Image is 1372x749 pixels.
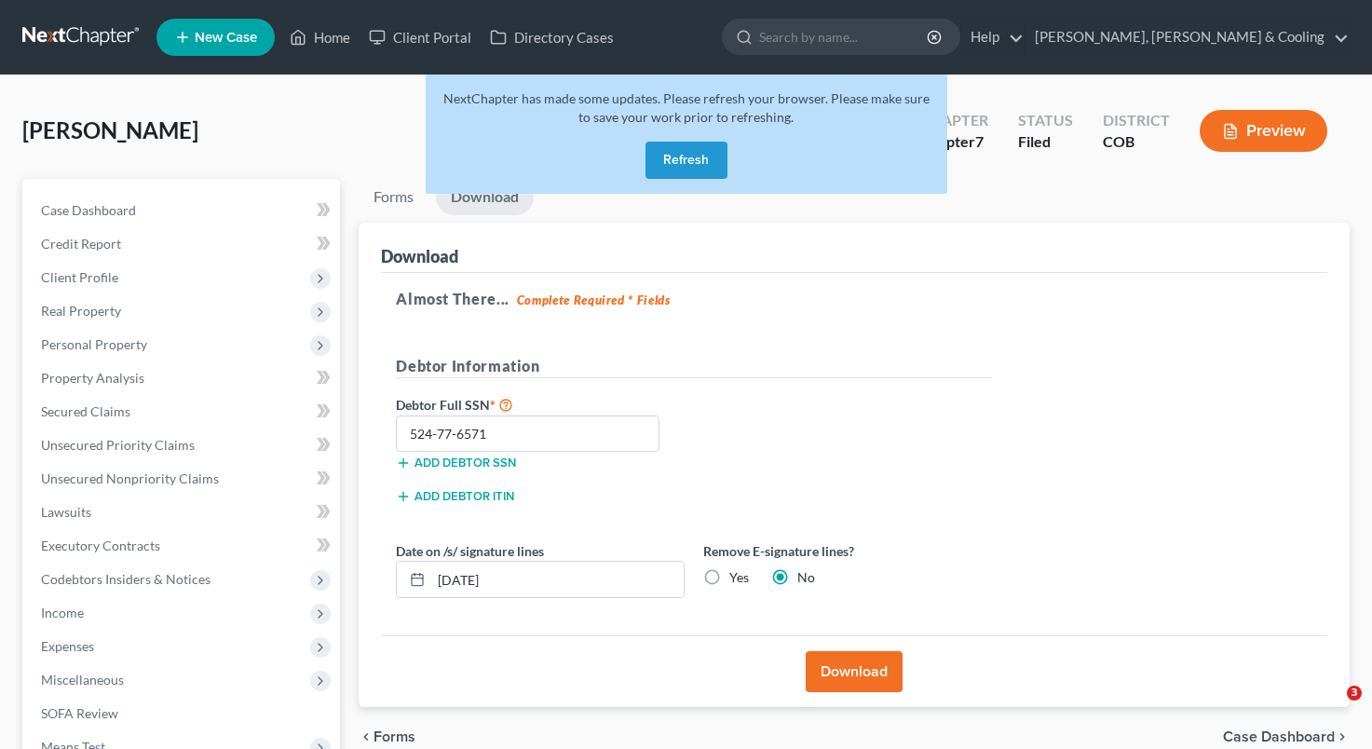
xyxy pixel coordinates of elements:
input: Search by name... [759,20,930,54]
input: MM/DD/YYYY [431,562,684,597]
div: District [1103,110,1170,131]
a: SOFA Review [26,697,340,730]
iframe: Intercom live chat [1309,686,1353,730]
h5: Debtor Information [396,355,992,378]
label: Remove E-signature lines? [703,541,992,561]
label: Debtor Full SSN [387,393,694,415]
span: Credit Report [41,236,121,252]
a: Property Analysis [26,361,340,395]
span: Miscellaneous [41,672,124,688]
span: Unsecured Priority Claims [41,437,195,453]
button: Preview [1200,110,1327,152]
a: Secured Claims [26,395,340,429]
span: [PERSON_NAME] [22,116,198,143]
i: chevron_left [359,729,374,744]
div: COB [1103,131,1170,153]
a: Help [961,20,1024,54]
a: Unsecured Nonpriority Claims [26,462,340,496]
span: Real Property [41,303,121,319]
label: Yes [729,568,749,587]
a: Directory Cases [481,20,623,54]
i: chevron_right [1335,729,1350,744]
span: Case Dashboard [41,202,136,218]
div: Filed [1018,131,1073,153]
a: Unsecured Priority Claims [26,429,340,462]
div: Chapter [920,131,988,153]
a: [PERSON_NAME], [PERSON_NAME] & Cooling [1026,20,1349,54]
span: Codebtors Insiders & Notices [41,571,211,587]
button: Download [806,651,903,692]
a: Credit Report [26,227,340,261]
span: 3 [1347,686,1362,701]
label: No [797,568,815,587]
button: Add debtor ITIN [396,489,514,504]
span: Case Dashboard [1223,729,1335,744]
span: New Case [195,31,257,45]
a: Home [280,20,360,54]
span: Executory Contracts [41,538,160,553]
button: Refresh [645,142,727,179]
span: SOFA Review [41,705,118,721]
a: Lawsuits [26,496,340,529]
span: 7 [975,132,984,150]
a: Executory Contracts [26,529,340,563]
h5: Almost There... [396,288,1312,310]
a: Client Portal [360,20,481,54]
span: Secured Claims [41,403,130,419]
span: Unsecured Nonpriority Claims [41,470,219,486]
input: XXX-XX-XXXX [396,415,659,453]
button: Add debtor SSN [396,456,516,470]
div: Chapter [920,110,988,131]
span: NextChapter has made some updates. Please refresh your browser. Please make sure to save your wor... [443,90,930,125]
span: Lawsuits [41,504,91,520]
a: Case Dashboard chevron_right [1223,729,1350,744]
span: Expenses [41,638,94,654]
span: Forms [374,729,415,744]
label: Date on /s/ signature lines [396,541,544,561]
span: Personal Property [41,336,147,352]
span: Income [41,605,84,620]
button: chevron_left Forms [359,729,441,744]
span: Client Profile [41,269,118,285]
a: Forms [359,179,428,215]
div: Status [1018,110,1073,131]
a: Case Dashboard [26,194,340,227]
strong: Complete Required * Fields [517,293,671,307]
span: Property Analysis [41,370,144,386]
div: Download [381,245,458,267]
